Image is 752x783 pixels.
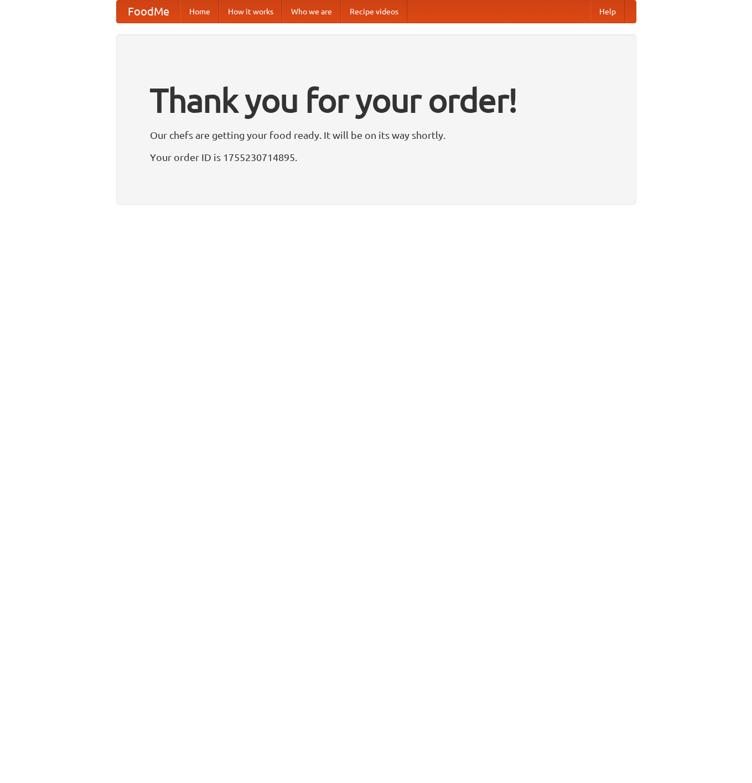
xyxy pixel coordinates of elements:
a: Recipe videos [341,1,407,23]
a: How it works [219,1,282,23]
p: Our chefs are getting your food ready. It will be on its way shortly. [150,127,603,143]
a: FoodMe [117,1,180,23]
a: Who we are [282,1,341,23]
a: Home [180,1,219,23]
h1: Thank you for your order! [150,74,603,127]
a: Help [590,1,625,23]
p: Your order ID is 1755230714895. [150,149,603,165]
